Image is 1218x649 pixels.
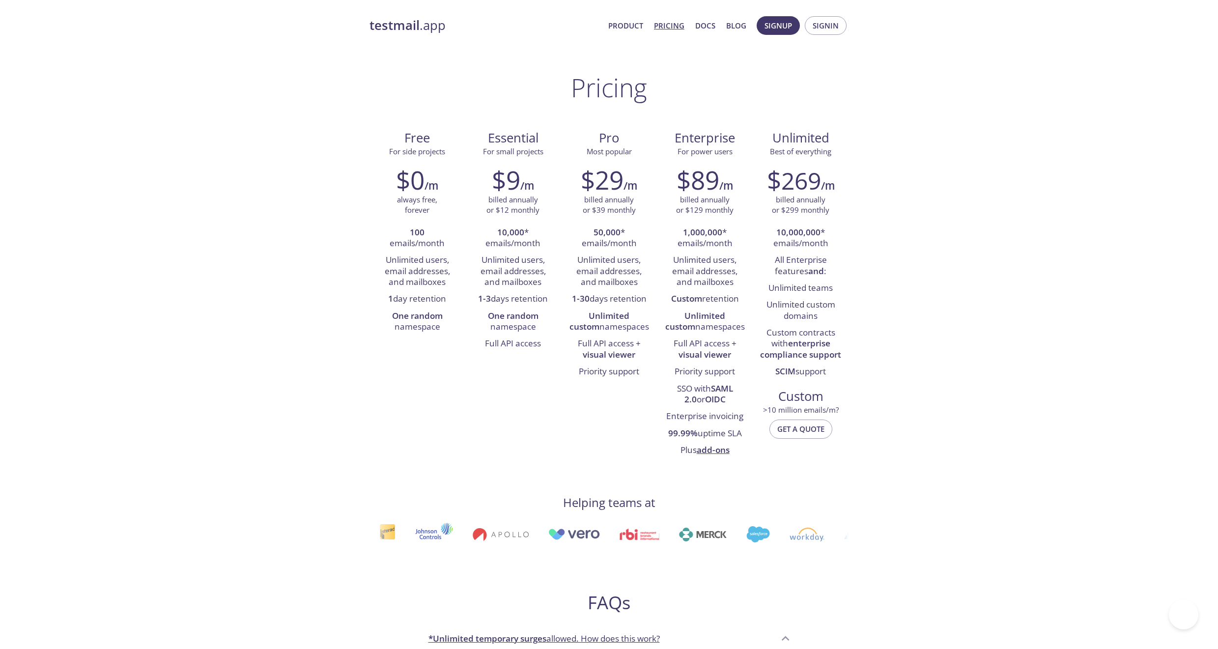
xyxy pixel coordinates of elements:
[776,226,821,238] strong: 10,000,000
[781,165,821,197] span: 269
[760,252,841,280] li: All Enterprise features :
[492,165,520,195] h2: $9
[379,524,395,545] img: interac
[679,528,726,541] img: merck
[695,19,715,32] a: Docs
[775,366,795,377] strong: SCIM
[388,293,393,304] strong: 1
[563,495,655,510] h4: Helping teams at
[473,252,554,291] li: Unlimited users, email addresses, and mailboxes
[813,19,839,32] span: Signin
[664,364,745,380] li: Priority support
[571,73,647,102] h1: Pricing
[760,325,841,364] li: Custom contracts with
[677,165,719,195] h2: $89
[668,427,698,439] strong: 99.99%
[777,423,824,435] span: Get a quote
[369,17,600,34] a: testmail.app
[761,388,841,405] span: Custom
[486,195,539,216] p: billed annually or $12 monthly
[664,425,745,442] li: uptime SLA
[684,383,733,405] strong: SAML 2.0
[1169,600,1198,629] iframe: Help Scout Beacon - Open
[623,177,637,194] h6: /m
[569,310,630,332] strong: Unlimited custom
[421,592,798,614] h2: FAQs
[760,297,841,325] li: Unlimited custom domains
[789,528,824,541] img: workday
[821,177,835,194] h6: /m
[397,195,437,216] p: always free, forever
[772,195,829,216] p: billed annually or $299 monthly
[665,130,745,146] span: Enterprise
[705,394,726,405] strong: OIDC
[683,226,722,238] strong: 1,000,000
[608,19,643,32] a: Product
[679,349,731,360] strong: visual viewer
[760,280,841,297] li: Unlimited teams
[396,165,425,195] h2: $0
[760,225,841,253] li: * emails/month
[568,225,650,253] li: * emails/month
[488,310,538,321] strong: One random
[392,310,443,321] strong: One random
[568,308,650,336] li: namespaces
[377,291,458,308] li: day retention
[805,16,847,35] button: Signin
[497,226,524,238] strong: 10,000
[665,310,726,332] strong: Unlimited custom
[760,338,841,360] strong: enterprise compliance support
[473,336,554,352] li: Full API access
[377,130,457,146] span: Free
[415,523,453,546] img: johnsoncontrols
[808,265,824,277] strong: and
[548,529,600,540] img: vero
[760,364,841,380] li: support
[664,336,745,364] li: Full API access +
[664,308,745,336] li: namespaces
[671,293,702,304] strong: Custom
[664,252,745,291] li: Unlimited users, email addresses, and mailboxes
[765,19,792,32] span: Signup
[772,129,829,146] span: Unlimited
[726,19,746,32] a: Blog
[568,252,650,291] li: Unlimited users, email addresses, and mailboxes
[377,308,458,336] li: namespace
[473,291,554,308] li: days retention
[410,226,425,238] strong: 100
[769,420,832,438] button: Get a quote
[581,165,623,195] h2: $29
[654,19,684,32] a: Pricing
[594,226,621,238] strong: 50,000
[583,349,635,360] strong: visual viewer
[369,17,420,34] strong: testmail
[676,195,734,216] p: billed annually or $129 monthly
[770,146,831,156] span: Best of everything
[664,381,745,409] li: SSO with or
[389,146,445,156] span: For side projects
[664,225,745,253] li: * emails/month
[746,526,769,542] img: salesforce
[583,195,636,216] p: billed annually or $39 monthly
[568,336,650,364] li: Full API access +
[697,444,730,455] a: add-ons
[719,177,733,194] h6: /m
[757,16,800,35] button: Signup
[428,633,546,644] strong: *Unlimited temporary surges
[763,405,839,415] span: > 10 million emails/m?
[473,308,554,336] li: namespace
[587,146,632,156] span: Most popular
[425,177,438,194] h6: /m
[377,252,458,291] li: Unlimited users, email addresses, and mailboxes
[377,225,458,253] li: emails/month
[767,165,821,195] h2: $
[664,291,745,308] li: retention
[473,225,554,253] li: * emails/month
[569,130,649,146] span: Pro
[478,293,491,304] strong: 1-3
[428,632,660,645] p: allowed. How does this work?
[664,442,745,459] li: Plus
[473,130,553,146] span: Essential
[520,177,534,194] h6: /m
[472,528,528,541] img: apollo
